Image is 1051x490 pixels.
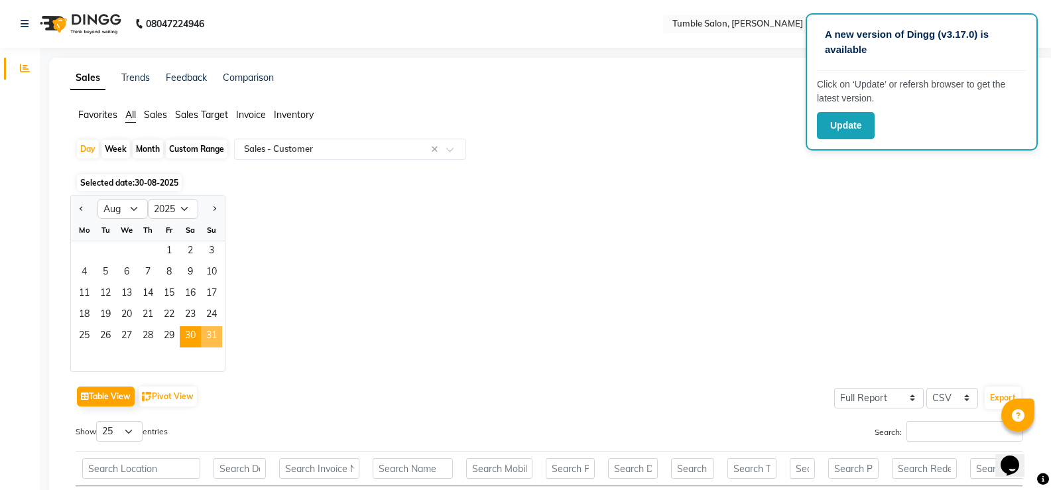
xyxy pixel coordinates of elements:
button: Update [817,112,875,139]
span: 27 [116,326,137,347]
button: Pivot View [139,387,197,406]
div: Monday, August 4, 2025 [74,263,95,284]
span: 24 [201,305,222,326]
img: pivot.png [142,392,152,402]
span: Favorites [78,109,117,121]
span: 29 [158,326,180,347]
div: Thursday, August 14, 2025 [137,284,158,305]
input: Search Payment [828,458,879,479]
div: Sunday, August 24, 2025 [201,305,222,326]
span: 9 [180,263,201,284]
p: Click on ‘Update’ or refersh browser to get the latest version. [817,78,1026,105]
span: Clear all [431,143,442,156]
div: Monday, August 11, 2025 [74,284,95,305]
span: 3 [201,241,222,263]
a: Trends [121,72,150,84]
span: Sales Target [175,109,228,121]
div: Fr [158,219,180,241]
select: Showentries [96,421,143,442]
span: 28 [137,326,158,347]
input: Search Tip [790,458,815,479]
div: Friday, August 15, 2025 [158,284,180,305]
div: Thursday, August 28, 2025 [137,326,158,347]
span: 4 [74,263,95,284]
div: Tuesday, August 5, 2025 [95,263,116,284]
a: Sales [70,66,105,90]
span: 12 [95,284,116,305]
span: 13 [116,284,137,305]
div: Wednesday, August 27, 2025 [116,326,137,347]
span: 18 [74,305,95,326]
span: 26 [95,326,116,347]
input: Search Mobile [466,458,532,479]
span: Selected date: [77,174,182,191]
div: Su [201,219,222,241]
span: 19 [95,305,116,326]
div: Custom Range [166,140,227,158]
input: Search Date [214,458,266,479]
input: Search Total [727,458,776,479]
span: 8 [158,263,180,284]
input: Search Discount [608,458,658,479]
input: Search Name [373,458,452,479]
input: Search Redemption [892,458,957,479]
span: 1 [158,241,180,263]
button: Previous month [76,198,87,219]
div: Tuesday, August 12, 2025 [95,284,116,305]
span: 22 [158,305,180,326]
span: 11 [74,284,95,305]
span: 16 [180,284,201,305]
div: Saturday, August 2, 2025 [180,241,201,263]
p: A new version of Dingg (v3.17.0) is available [825,27,1019,57]
span: 2 [180,241,201,263]
button: Export [985,387,1021,409]
span: Sales [144,109,167,121]
span: 30-08-2025 [135,178,178,188]
input: Search Invoice Number [279,458,359,479]
button: Next month [209,198,219,219]
span: 6 [116,263,137,284]
span: 17 [201,284,222,305]
span: 30 [180,326,201,347]
div: Tuesday, August 19, 2025 [95,305,116,326]
div: We [116,219,137,241]
div: Thursday, August 7, 2025 [137,263,158,284]
div: Wednesday, August 20, 2025 [116,305,137,326]
span: 31 [201,326,222,347]
div: Saturday, August 23, 2025 [180,305,201,326]
label: Show entries [76,421,168,442]
div: Friday, August 22, 2025 [158,305,180,326]
span: Invoice [236,109,266,121]
div: Sa [180,219,201,241]
a: Feedback [166,72,207,84]
div: Friday, August 1, 2025 [158,241,180,263]
div: Friday, August 8, 2025 [158,263,180,284]
div: Tuesday, August 26, 2025 [95,326,116,347]
div: Monday, August 18, 2025 [74,305,95,326]
input: Search Tax [671,458,715,479]
span: 25 [74,326,95,347]
span: 20 [116,305,137,326]
span: 15 [158,284,180,305]
span: 21 [137,305,158,326]
label: Search: [875,421,1022,442]
div: Mo [74,219,95,241]
div: Saturday, August 30, 2025 [180,326,201,347]
span: Inventory [274,109,314,121]
div: Thursday, August 21, 2025 [137,305,158,326]
div: Saturday, August 9, 2025 [180,263,201,284]
span: 23 [180,305,201,326]
div: Sunday, August 10, 2025 [201,263,222,284]
span: 5 [95,263,116,284]
div: Month [133,140,163,158]
input: Search Location [82,458,200,479]
div: Sunday, August 17, 2025 [201,284,222,305]
span: 10 [201,263,222,284]
div: Tu [95,219,116,241]
div: Wednesday, August 6, 2025 [116,263,137,284]
span: 14 [137,284,158,305]
select: Select year [148,199,198,219]
div: Saturday, August 16, 2025 [180,284,201,305]
input: Search Price [546,458,595,479]
select: Select month [97,199,148,219]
